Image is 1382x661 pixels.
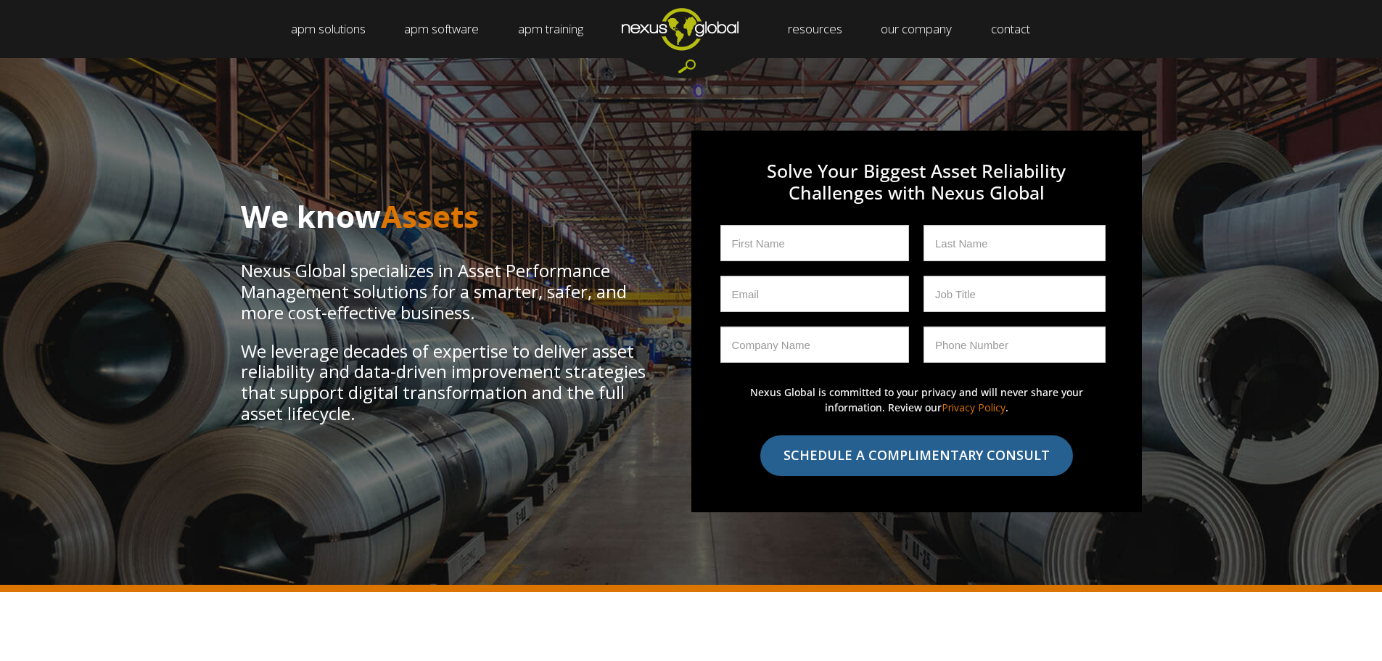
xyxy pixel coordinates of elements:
p: We leverage decades of expertise to deliver asset reliability and data-driven improvement strateg... [241,341,648,424]
input: Job Title [924,276,1106,312]
h1: We know [241,201,648,231]
p: Nexus Global is committed to your privacy and will never share your information. Review our . [749,385,1083,415]
input: Company Name [720,327,910,363]
input: SCHEDULE A COMPLIMENTARY CONSULT [760,435,1073,476]
p: Nexus Global specializes in Asset Performance Management solutions for a smarter, safer, and more... [241,260,648,323]
input: Phone Number [924,327,1106,363]
a: Privacy Policy [942,401,1005,414]
h3: Solve Your Biggest Asset Reliability Challenges with Nexus Global [735,160,1098,225]
input: Email [720,276,910,312]
input: Last Name [924,225,1106,261]
span: Assets [381,195,479,237]
input: First Name [720,225,910,261]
